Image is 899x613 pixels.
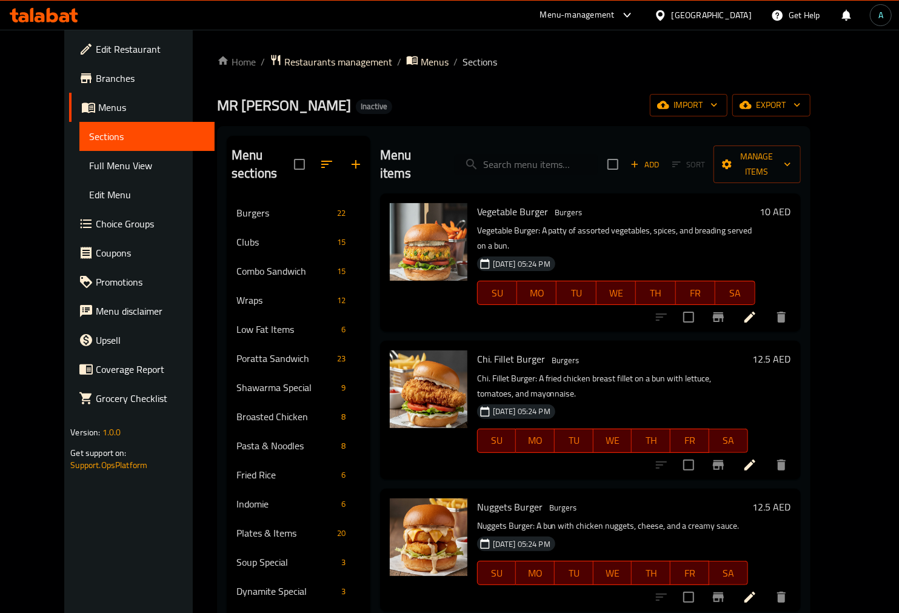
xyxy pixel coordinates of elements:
[337,584,351,598] div: items
[227,227,370,256] div: Clubs15
[261,55,265,69] li: /
[477,281,517,305] button: SU
[70,424,100,440] span: Version:
[236,380,336,395] span: Shawarma Special
[337,440,351,452] span: 8
[69,326,215,355] a: Upsell
[332,351,350,366] div: items
[555,561,593,585] button: TU
[517,281,556,305] button: MO
[217,54,810,70] nav: breadcrumb
[236,467,336,482] span: Fried Rice
[236,322,336,337] div: Low Fat Items
[236,438,336,453] span: Pasta & Noodles
[69,355,215,384] a: Coverage Report
[236,293,332,307] div: Wraps
[270,54,392,70] a: Restaurants management
[337,467,351,482] div: items
[227,577,370,606] div: Dynamite Special3
[89,129,205,144] span: Sections
[709,429,748,453] button: SA
[547,353,584,367] span: Burgers
[312,150,341,179] span: Sort sections
[227,315,370,344] div: Low Fat Items6
[227,286,370,315] div: Wraps12
[521,432,550,449] span: MO
[337,555,351,569] div: items
[236,497,336,511] span: Indomie
[332,353,350,364] span: 23
[227,460,370,489] div: Fried Rice6
[742,98,801,113] span: export
[70,445,126,461] span: Get support on:
[96,71,205,85] span: Branches
[236,584,336,598] span: Dynamite Special
[236,206,332,220] span: Burgers
[96,391,205,406] span: Grocery Checklist
[723,149,791,179] span: Manage items
[767,303,796,332] button: delete
[743,458,757,472] a: Edit menu item
[69,93,215,122] a: Menus
[521,564,550,582] span: MO
[709,561,748,585] button: SA
[236,526,332,540] div: Plates & Items
[760,203,791,220] h6: 10 AED
[675,432,704,449] span: FR
[332,295,350,306] span: 12
[69,238,215,267] a: Coupons
[601,284,631,302] span: WE
[337,557,351,568] span: 3
[598,432,627,449] span: WE
[332,526,350,540] div: items
[593,429,632,453] button: WE
[79,151,215,180] a: Full Menu View
[483,284,512,302] span: SU
[96,42,205,56] span: Edit Restaurant
[545,501,582,515] div: Burgers
[236,409,336,424] span: Broasted Chicken
[720,284,750,302] span: SA
[79,180,215,209] a: Edit Menu
[96,304,205,318] span: Menu disclaimer
[236,235,332,249] span: Clubs
[217,92,351,119] span: MR [PERSON_NAME]
[477,350,545,368] span: Chi. Fillet Burger
[593,561,632,585] button: WE
[670,429,709,453] button: FR
[341,150,370,179] button: Add section
[463,55,497,69] span: Sections
[337,438,351,453] div: items
[477,203,548,221] span: Vegetable Burger
[516,561,555,585] button: MO
[676,452,701,478] span: Select to update
[236,351,332,366] div: Poratta Sandwich
[332,293,350,307] div: items
[637,432,666,449] span: TH
[636,281,675,305] button: TH
[626,155,664,174] button: Add
[637,564,666,582] span: TH
[421,55,449,69] span: Menus
[356,101,392,112] span: Inactive
[715,281,755,305] button: SA
[767,451,796,480] button: delete
[96,333,205,347] span: Upsell
[672,8,752,22] div: [GEOGRAPHIC_DATA]
[69,64,215,93] a: Branches
[670,561,709,585] button: FR
[380,146,440,183] h2: Menu items
[96,216,205,231] span: Choice Groups
[767,583,796,612] button: delete
[227,489,370,518] div: Indomie6
[878,8,883,22] span: A
[284,55,392,69] span: Restaurants management
[217,55,256,69] a: Home
[337,411,351,423] span: 8
[560,564,589,582] span: TU
[704,451,733,480] button: Branch-specific-item
[227,518,370,548] div: Plates & Items20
